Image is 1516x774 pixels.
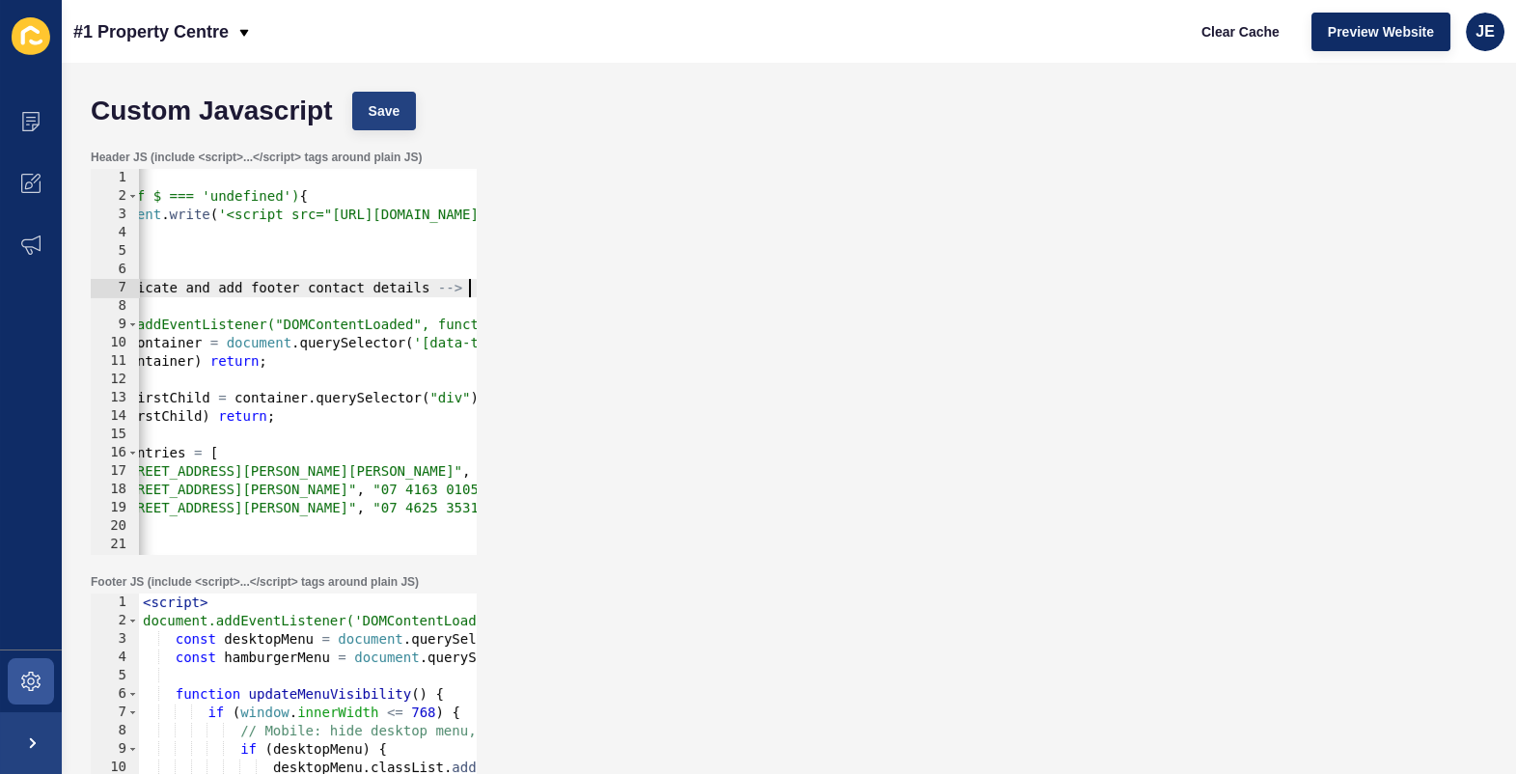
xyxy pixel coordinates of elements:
span: Clear Cache [1201,22,1280,41]
div: 6 [91,685,139,704]
div: 4 [91,649,139,667]
span: Save [369,101,400,121]
div: 17 [91,462,139,481]
div: 10 [91,334,139,352]
div: 20 [91,517,139,536]
button: Preview Website [1311,13,1450,51]
div: 3 [91,206,139,224]
h1: Custom Javascript [91,101,333,121]
span: JE [1475,22,1495,41]
p: #1 Property Centre [73,8,229,56]
div: 11 [91,352,139,371]
button: Save [352,92,417,130]
span: Preview Website [1328,22,1434,41]
div: 18 [91,481,139,499]
label: Footer JS (include <script>...</script> tags around plain JS) [91,574,419,590]
div: 15 [91,426,139,444]
div: 16 [91,444,139,462]
div: 22 [91,554,139,572]
div: 13 [91,389,139,407]
div: 12 [91,371,139,389]
div: 5 [91,667,139,685]
div: 2 [91,612,139,630]
div: 4 [91,224,139,242]
button: Clear Cache [1185,13,1296,51]
div: 3 [91,630,139,649]
div: 14 [91,407,139,426]
div: 21 [91,536,139,554]
div: 19 [91,499,139,517]
div: 9 [91,316,139,334]
div: 1 [91,594,139,612]
div: 2 [91,187,139,206]
div: 7 [91,704,139,722]
div: 5 [91,242,139,261]
div: 8 [91,297,139,316]
div: 6 [91,261,139,279]
div: 9 [91,740,139,759]
div: 8 [91,722,139,740]
div: 1 [91,169,139,187]
label: Header JS (include <script>...</script> tags around plain JS) [91,150,422,165]
div: 7 [91,279,139,297]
